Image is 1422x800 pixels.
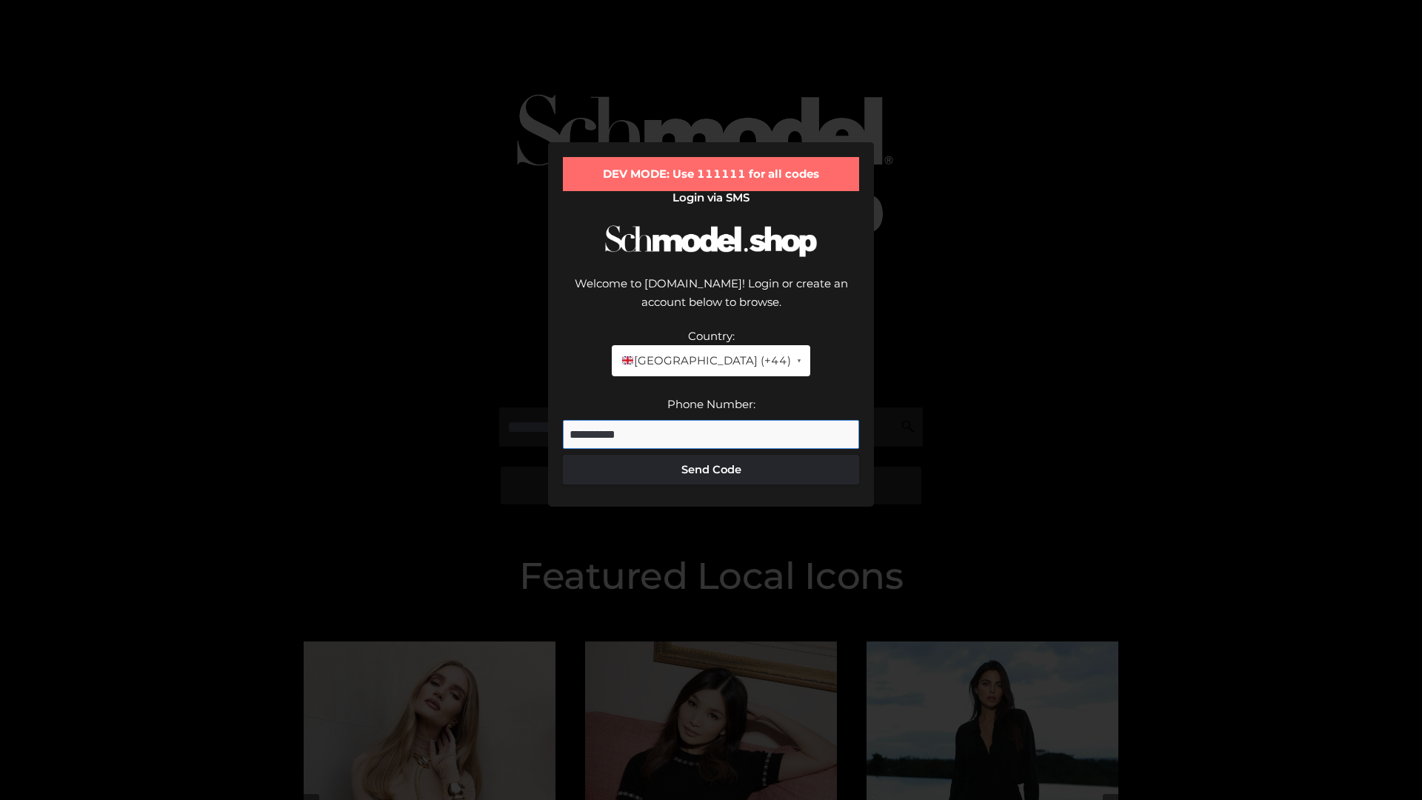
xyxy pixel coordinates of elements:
[622,355,633,366] img: 🇬🇧
[563,191,859,204] h2: Login via SMS
[563,274,859,327] div: Welcome to [DOMAIN_NAME]! Login or create an account below to browse.
[563,455,859,484] button: Send Code
[621,351,790,370] span: [GEOGRAPHIC_DATA] (+44)
[563,157,859,191] div: DEV MODE: Use 111111 for all codes
[600,212,822,270] img: Schmodel Logo
[667,397,755,411] label: Phone Number:
[688,329,735,343] label: Country:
